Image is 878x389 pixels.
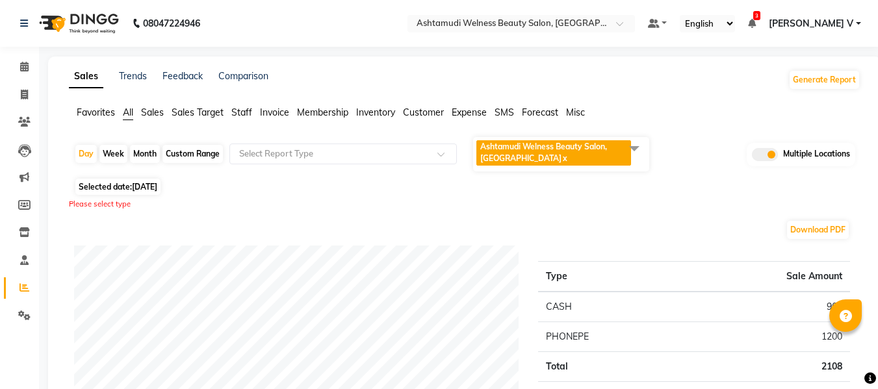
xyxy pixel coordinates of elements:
span: 3 [753,11,760,20]
span: [DATE] [132,182,157,192]
td: CASH [538,292,678,322]
span: Ashtamudi Welness Beauty Salon, [GEOGRAPHIC_DATA] [480,142,607,163]
span: Forecast [522,107,558,118]
td: PHONEPE [538,322,678,352]
div: Please select type [69,199,860,210]
td: 2108 [678,352,850,382]
span: Membership [297,107,348,118]
span: Favorites [77,107,115,118]
a: 3 [748,18,756,29]
a: Feedback [162,70,203,82]
span: SMS [495,107,514,118]
span: Expense [452,107,487,118]
div: Custom Range [162,145,223,163]
span: Sales [141,107,164,118]
img: logo [33,5,122,42]
span: Misc [566,107,585,118]
div: Day [75,145,97,163]
div: Month [130,145,160,163]
td: Total [538,352,678,382]
button: Download PDF [787,221,849,239]
th: Type [538,262,678,292]
span: Multiple Locations [783,148,850,161]
b: 08047224946 [143,5,200,42]
span: Sales Target [172,107,224,118]
th: Sale Amount [678,262,850,292]
span: [PERSON_NAME] V [769,17,853,31]
span: Staff [231,107,252,118]
td: 1200 [678,322,850,352]
span: Inventory [356,107,395,118]
a: Comparison [218,70,268,82]
a: Trends [119,70,147,82]
span: All [123,107,133,118]
span: Invoice [260,107,289,118]
td: 908 [678,292,850,322]
span: Selected date: [75,179,161,195]
a: x [562,153,567,163]
a: Sales [69,65,103,88]
div: Week [99,145,127,163]
button: Generate Report [790,71,859,89]
span: Customer [403,107,444,118]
